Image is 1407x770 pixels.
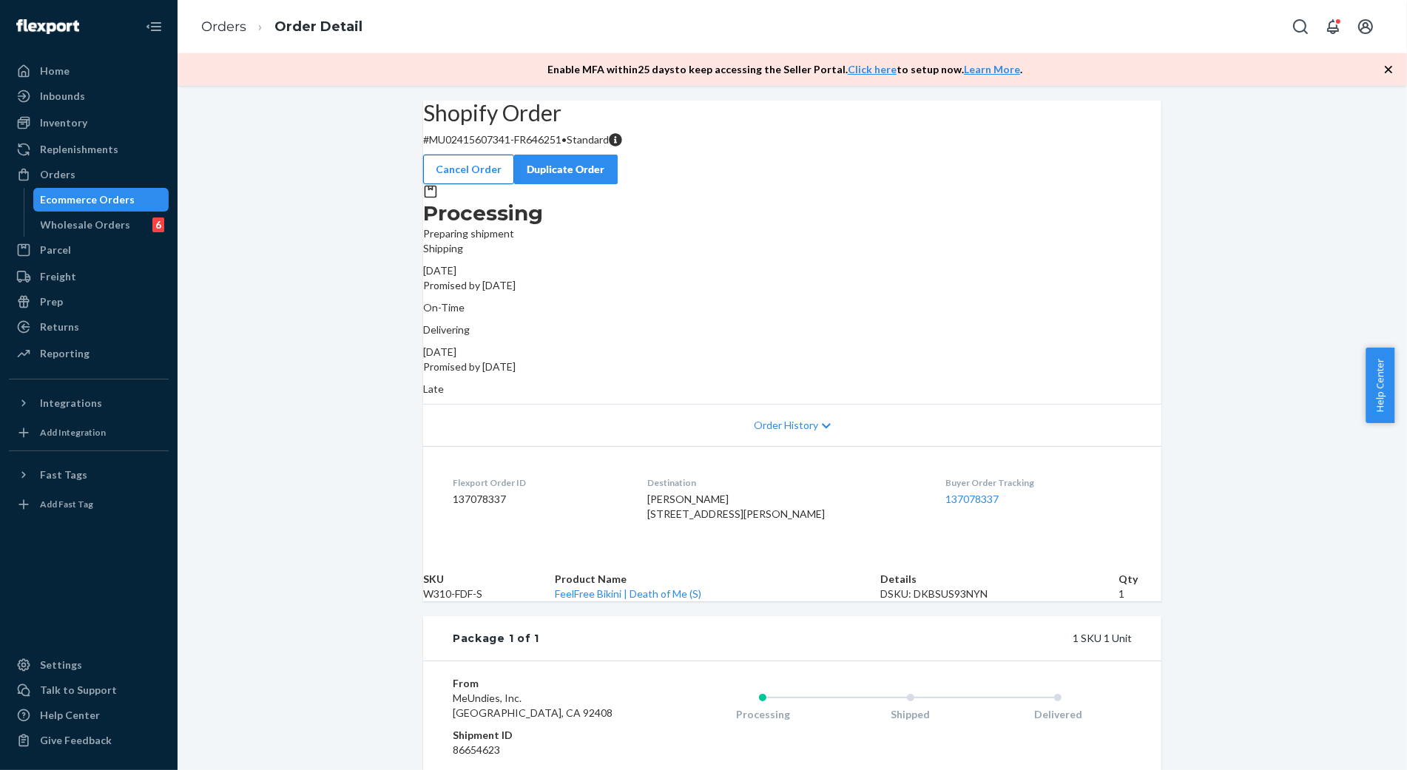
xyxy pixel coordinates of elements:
[423,200,1161,241] div: Preparing shipment
[880,587,1118,601] div: DSKU: DKBSUS93NYN
[40,708,100,723] div: Help Center
[40,243,71,257] div: Parcel
[539,631,1132,646] div: 1 SKU 1 Unit
[880,572,1118,587] th: Details
[40,396,102,411] div: Integrations
[9,163,169,186] a: Orders
[33,213,169,237] a: Wholesale Orders6
[40,167,75,182] div: Orders
[1351,12,1380,41] button: Open account menu
[40,426,106,439] div: Add Integration
[33,188,169,212] a: Ecommerce Orders
[647,476,922,489] dt: Destination
[561,133,567,146] span: •
[754,418,818,433] span: Order History
[837,707,985,722] div: Shipped
[16,19,79,34] img: Flexport logo
[9,703,169,727] a: Help Center
[945,476,1132,489] dt: Buyer Order Tracking
[423,587,555,601] td: W310-FDF-S
[9,421,169,445] a: Add Integration
[527,162,605,177] div: Duplicate Order
[423,155,514,184] button: Cancel Order
[423,359,1161,374] p: Promised by [DATE]
[423,345,1161,359] div: [DATE]
[9,111,169,135] a: Inventory
[423,132,1161,147] p: # MU02415607341-FR646251
[9,653,169,677] a: Settings
[848,63,897,75] a: Click here
[9,342,169,365] a: Reporting
[423,300,1161,315] p: On-Time
[9,84,169,108] a: Inbounds
[40,269,76,284] div: Freight
[9,138,169,161] a: Replenishments
[9,678,169,702] a: Talk to Support
[9,729,169,752] button: Give Feedback
[423,278,1161,293] p: Promised by [DATE]
[40,467,87,482] div: Fast Tags
[514,155,618,184] button: Duplicate Order
[423,263,1161,278] div: [DATE]
[453,476,624,489] dt: Flexport Order ID
[40,346,90,361] div: Reporting
[453,492,624,507] dd: 137078337
[40,658,82,672] div: Settings
[964,63,1020,75] a: Learn More
[567,133,609,146] span: Standard
[40,498,93,510] div: Add Fast Tag
[1118,572,1161,587] th: Qty
[40,64,70,78] div: Home
[40,733,112,748] div: Give Feedback
[555,587,701,600] a: FeelFree Bikini | Death of Me (S)
[1286,12,1315,41] button: Open Search Box
[40,142,118,157] div: Replenishments
[647,493,825,520] span: [PERSON_NAME] [STREET_ADDRESS][PERSON_NAME]
[945,493,999,505] a: 137078337
[453,692,613,719] span: MeUndies, Inc. [GEOGRAPHIC_DATA], CA 92408
[9,265,169,288] a: Freight
[453,631,539,646] div: Package 1 of 1
[9,315,169,339] a: Returns
[9,391,169,415] button: Integrations
[689,707,837,722] div: Processing
[40,683,117,698] div: Talk to Support
[547,62,1022,77] p: Enable MFA within 25 days to keep accessing the Seller Portal. to setup now. .
[453,676,630,691] dt: From
[9,463,169,487] button: Fast Tags
[1118,587,1161,601] td: 1
[152,217,164,232] div: 6
[984,707,1132,722] div: Delivered
[555,572,880,587] th: Product Name
[40,115,87,130] div: Inventory
[1366,348,1394,423] button: Help Center
[423,241,1161,256] p: Shipping
[201,18,246,35] a: Orders
[40,89,85,104] div: Inbounds
[9,59,169,83] a: Home
[40,294,63,309] div: Prep
[9,290,169,314] a: Prep
[423,382,1161,396] p: Late
[9,493,169,516] a: Add Fast Tag
[423,101,1161,125] h2: Shopify Order
[1318,12,1348,41] button: Open notifications
[274,18,362,35] a: Order Detail
[423,572,555,587] th: SKU
[423,200,1161,226] h3: Processing
[423,322,1161,337] p: Delivering
[9,238,169,262] a: Parcel
[41,192,135,207] div: Ecommerce Orders
[41,217,131,232] div: Wholesale Orders
[189,5,374,49] ol: breadcrumbs
[453,743,630,757] dd: 86654623
[139,12,169,41] button: Close Navigation
[40,320,79,334] div: Returns
[453,728,630,743] dt: Shipment ID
